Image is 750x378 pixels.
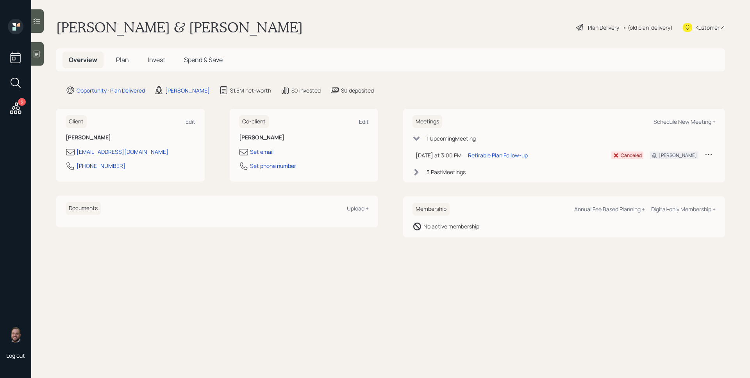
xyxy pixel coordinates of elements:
h6: Client [66,115,87,128]
div: Set phone number [250,162,296,170]
span: Invest [148,55,165,64]
h6: [PERSON_NAME] [66,134,195,141]
div: No active membership [423,222,479,230]
h6: Membership [412,203,450,216]
div: • (old plan-delivery) [623,23,673,32]
h6: Meetings [412,115,442,128]
div: Plan Delivery [588,23,619,32]
div: $1.5M net-worth [230,86,271,94]
div: Log out [6,352,25,359]
span: Overview [69,55,97,64]
div: Digital-only Membership + [651,205,716,213]
div: $0 invested [291,86,321,94]
div: Canceled [621,152,642,159]
div: 1 Upcoming Meeting [427,134,476,143]
h6: [PERSON_NAME] [239,134,369,141]
div: Edit [186,118,195,125]
div: $0 deposited [341,86,374,94]
div: Opportunity · Plan Delivered [77,86,145,94]
span: Plan [116,55,129,64]
h6: Co-client [239,115,269,128]
img: james-distasi-headshot.png [8,327,23,342]
div: 5 [18,98,26,106]
h1: [PERSON_NAME] & [PERSON_NAME] [56,19,303,36]
span: Spend & Save [184,55,223,64]
div: 3 Past Meeting s [427,168,466,176]
div: Retirable Plan Follow-up [468,151,528,159]
div: [EMAIL_ADDRESS][DOMAIN_NAME] [77,148,168,156]
div: [PERSON_NAME] [659,152,697,159]
div: [DATE] at 3:00 PM [416,151,462,159]
div: Kustomer [695,23,720,32]
div: Annual Fee Based Planning + [574,205,645,213]
div: Set email [250,148,273,156]
div: Schedule New Meeting + [654,118,716,125]
div: [PERSON_NAME] [165,86,210,94]
div: Edit [359,118,369,125]
h6: Documents [66,202,101,215]
div: [PHONE_NUMBER] [77,162,125,170]
div: Upload + [347,205,369,212]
